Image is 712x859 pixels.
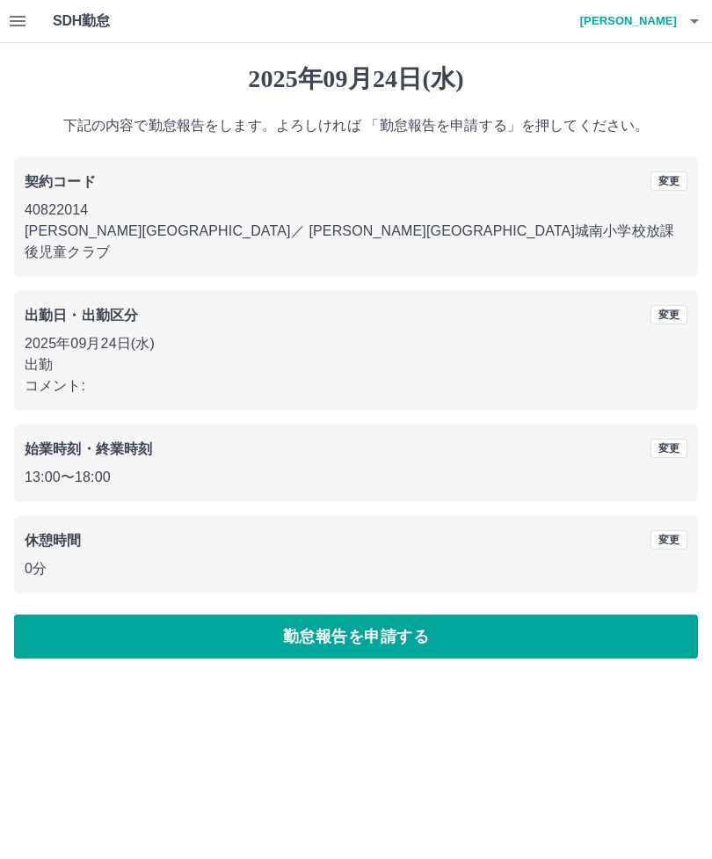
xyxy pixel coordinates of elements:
[14,115,698,136] p: 下記の内容で勤怠報告をします。よろしければ 「勤怠報告を申請する」を押してください。
[25,333,687,354] p: 2025年09月24日(水)
[25,174,96,189] b: 契約コード
[650,171,687,191] button: 変更
[25,467,687,488] p: 13:00 〜 18:00
[25,558,687,579] p: 0分
[25,200,687,221] p: 40822014
[25,308,138,323] b: 出勤日・出勤区分
[25,533,82,548] b: 休憩時間
[650,439,687,458] button: 変更
[25,441,152,456] b: 始業時刻・終業時刻
[25,375,687,397] p: コメント:
[25,221,687,263] p: [PERSON_NAME][GEOGRAPHIC_DATA] ／ [PERSON_NAME][GEOGRAPHIC_DATA]城南小学校放課後児童クラブ
[650,305,687,324] button: 変更
[14,615,698,659] button: 勤怠報告を申請する
[25,354,687,375] p: 出勤
[14,64,698,94] h1: 2025年09月24日(水)
[650,530,687,550] button: 変更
